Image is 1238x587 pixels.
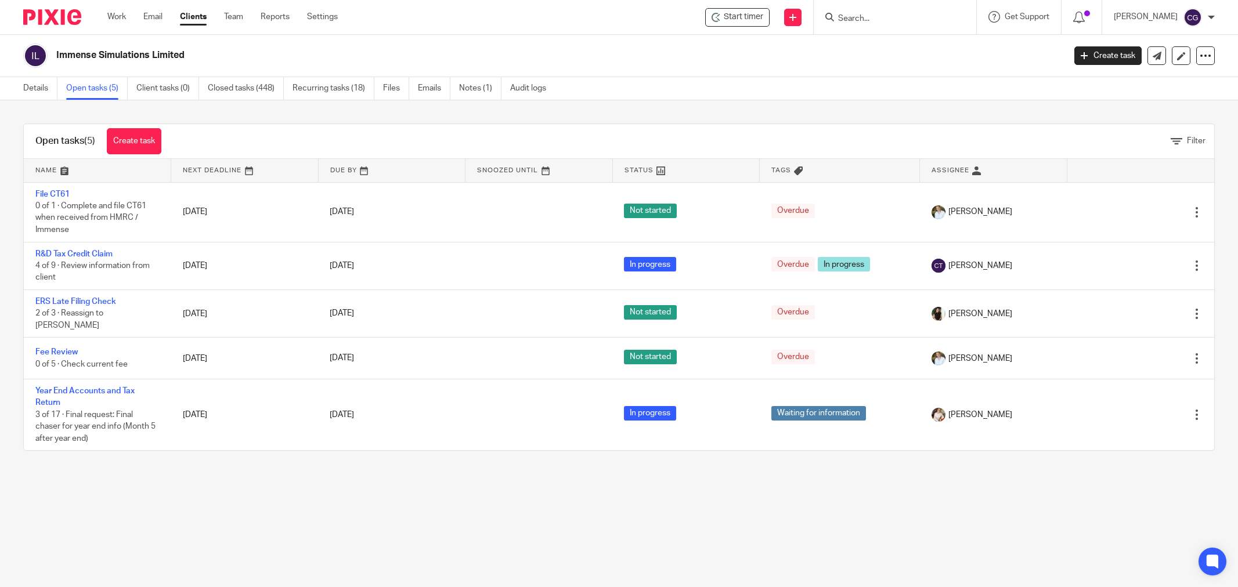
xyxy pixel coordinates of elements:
[624,257,676,271] span: In progress
[293,77,374,100] a: Recurring tasks (18)
[330,354,354,363] span: [DATE]
[1183,8,1202,27] img: svg%3E
[330,310,354,318] span: [DATE]
[35,360,128,368] span: 0 of 5 · Check current fee
[624,204,677,218] span: Not started
[932,352,945,365] img: sarah-royle.jpg
[932,259,945,273] img: svg%3E
[948,308,1012,320] span: [PERSON_NAME]
[35,202,146,234] span: 0 of 1 · Complete and file CT61 when received from HMRC / Immense
[35,411,156,443] span: 3 of 17 · Final request: Final chaser for year end info (Month 5 after year end)
[1074,46,1142,65] a: Create task
[107,128,161,154] a: Create task
[948,353,1012,364] span: [PERSON_NAME]
[171,379,319,450] td: [DATE]
[307,11,338,23] a: Settings
[624,350,677,364] span: Not started
[477,167,538,173] span: Snoozed Until
[1005,13,1049,21] span: Get Support
[143,11,163,23] a: Email
[56,49,857,61] h2: Immense Simulations Limited
[624,406,676,421] span: In progress
[35,190,70,198] a: File CT61
[23,77,57,100] a: Details
[171,242,319,289] td: [DATE]
[418,77,450,100] a: Emails
[107,11,126,23] a: Work
[171,338,319,379] td: [DATE]
[932,205,945,219] img: sarah-royle.jpg
[35,387,135,407] a: Year End Accounts and Tax Return
[35,135,95,147] h1: Open tasks
[771,167,791,173] span: Tags
[1114,11,1178,23] p: [PERSON_NAME]
[948,409,1012,421] span: [PERSON_NAME]
[625,167,654,173] span: Status
[932,307,945,321] img: Janice%20Tang.jpeg
[932,408,945,422] img: Kayleigh%20Henson.jpeg
[771,204,815,218] span: Overdue
[224,11,243,23] a: Team
[459,77,501,100] a: Notes (1)
[771,406,866,421] span: Waiting for information
[35,310,103,330] span: 2 of 3 · Reassign to [PERSON_NAME]
[771,257,815,271] span: Overdue
[771,350,815,364] span: Overdue
[330,411,354,419] span: [DATE]
[66,77,128,100] a: Open tasks (5)
[23,44,48,68] img: svg%3E
[771,305,815,320] span: Overdue
[948,260,1012,271] span: [PERSON_NAME]
[180,11,207,23] a: Clients
[383,77,409,100] a: Files
[330,208,354,216] span: [DATE]
[35,250,113,258] a: R&D Tax Credit Claim
[84,136,95,146] span: (5)
[171,290,319,338] td: [DATE]
[35,298,116,306] a: ERS Late Filing Check
[624,305,677,320] span: Not started
[261,11,290,23] a: Reports
[724,11,763,23] span: Start timer
[35,262,150,282] span: 4 of 9 · Review information from client
[818,257,870,271] span: In progress
[208,77,284,100] a: Closed tasks (448)
[705,8,770,27] div: Immense Simulations Limited
[136,77,199,100] a: Client tasks (0)
[1187,137,1205,145] span: Filter
[510,77,555,100] a: Audit logs
[837,14,941,24] input: Search
[171,182,319,242] td: [DATE]
[35,348,78,356] a: Fee Review
[330,262,354,270] span: [DATE]
[23,9,81,25] img: Pixie
[948,206,1012,218] span: [PERSON_NAME]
